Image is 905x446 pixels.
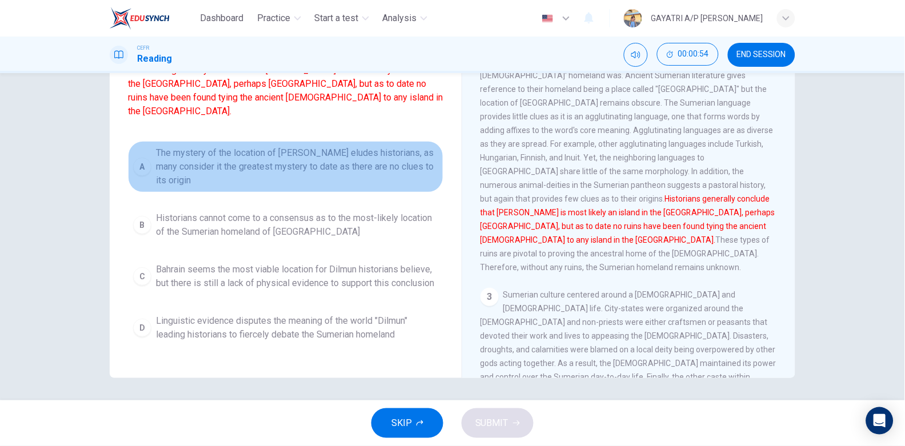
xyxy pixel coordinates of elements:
[657,43,719,66] button: 00:00:54
[651,11,763,25] div: GAYATRI A/P [PERSON_NAME]
[201,11,244,25] span: Dashboard
[383,11,417,25] span: Analysis
[156,211,438,239] span: Historians cannot come to a consensus as to the most-likely location of the Sumerian homeland of ...
[258,11,291,25] span: Practice
[110,7,196,30] a: EduSynch logo
[253,8,306,29] button: Practice
[156,314,438,341] span: Linguistic evidence disputes the meaning of the world "Dilmun" leading historians to fiercely deb...
[128,141,443,192] button: AThe mystery of the location of [PERSON_NAME] eludes historians, as many consider it the greatest...
[128,36,443,118] span: Which sentence is most similar to the following sentence from the paragraph?
[128,309,443,347] button: DLinguistic evidence disputes the meaning of the world "Dilmun" leading historians to fiercely de...
[133,319,151,337] div: D
[657,43,719,67] div: Hide
[196,8,249,29] button: Dashboard
[391,415,412,431] span: SKIP
[624,9,642,27] img: Profile picture
[737,50,786,59] span: END SESSION
[480,288,499,306] div: 3
[728,43,795,67] button: END SESSION
[133,216,151,234] div: B
[137,52,172,66] h1: Reading
[310,8,374,29] button: Start a test
[156,146,438,187] span: The mystery of the location of [PERSON_NAME] eludes historians, as many consider it the greatest ...
[678,50,709,59] span: 00:00:54
[156,263,438,290] span: Bahrain seems the most viable location for Dilmun historians believe, but there is still a lack o...
[315,11,359,25] span: Start a test
[128,258,443,295] button: CBahrain seems the most viable location for Dilmun historians believe, but there is still a lack ...
[133,267,151,286] div: C
[624,43,648,67] div: Mute
[866,407,894,435] div: Open Intercom Messenger
[133,158,151,176] div: A
[480,290,776,436] span: Sumerian culture centered around a [DEMOGRAPHIC_DATA] and [DEMOGRAPHIC_DATA] life. City-states we...
[137,44,149,52] span: CEFR
[128,206,443,244] button: BHistorians cannot come to a consensus as to the most-likely location of the Sumerian homeland of...
[540,14,555,23] img: en
[371,408,443,438] button: SKIP
[378,8,432,29] button: Analysis
[110,7,170,30] img: EduSynch logo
